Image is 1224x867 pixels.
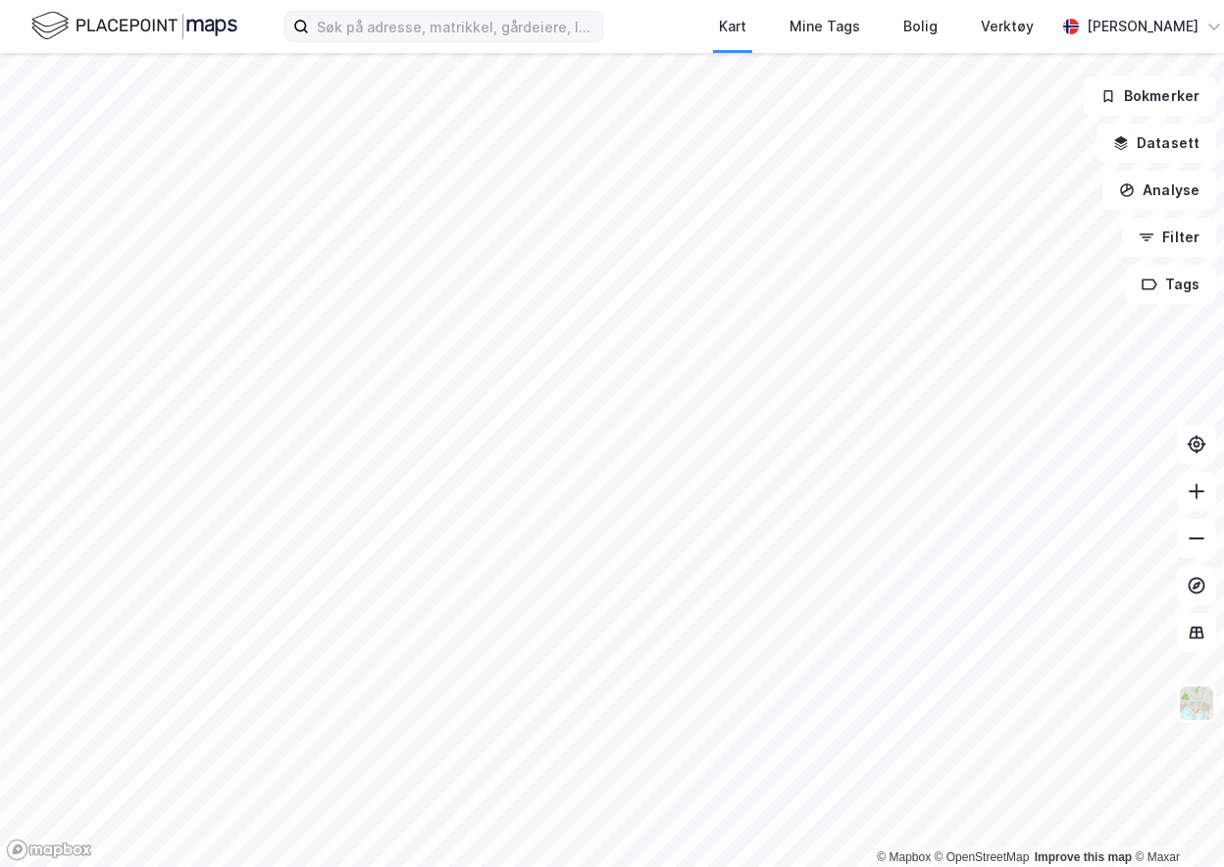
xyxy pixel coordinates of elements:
[6,839,92,861] a: Mapbox homepage
[31,9,237,43] img: logo.f888ab2527a4732fd821a326f86c7f29.svg
[1102,171,1216,210] button: Analyse
[1126,773,1224,867] div: Kontrollprogram for chat
[1096,124,1216,163] button: Datasett
[1125,265,1216,304] button: Tags
[981,15,1034,38] div: Verktøy
[1035,850,1132,864] a: Improve this map
[1122,218,1216,257] button: Filter
[1178,685,1215,722] img: Z
[719,15,746,38] div: Kart
[877,850,931,864] a: Mapbox
[935,850,1030,864] a: OpenStreetMap
[1087,15,1198,38] div: [PERSON_NAME]
[1084,76,1216,116] button: Bokmerker
[790,15,860,38] div: Mine Tags
[309,12,602,41] input: Søk på adresse, matrikkel, gårdeiere, leietakere eller personer
[1126,773,1224,867] iframe: Chat Widget
[903,15,938,38] div: Bolig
